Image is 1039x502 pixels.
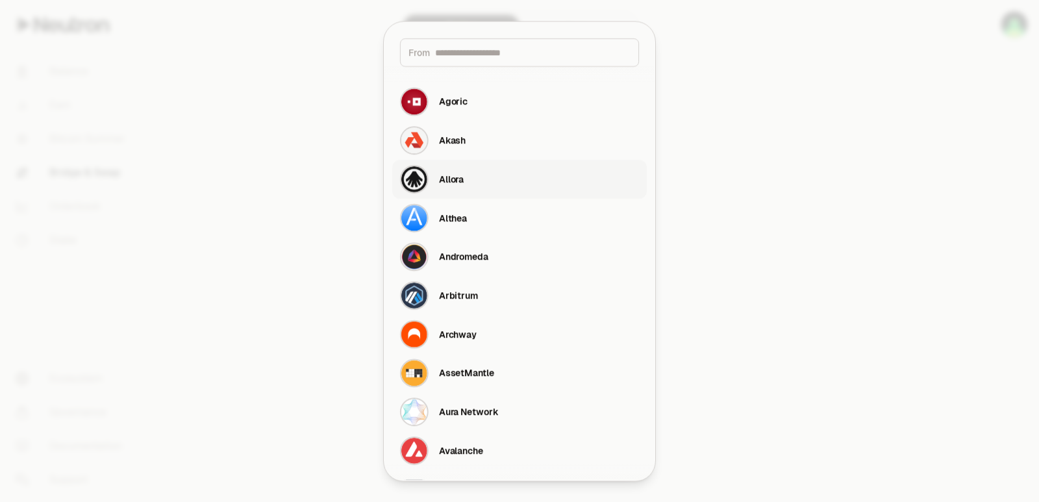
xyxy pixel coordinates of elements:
[401,127,427,153] img: Akash Logo
[439,250,489,263] div: Andromeda
[439,95,468,108] div: Agoric
[401,282,427,308] img: Arbitrum Logo
[401,166,427,192] img: Allora Logo
[439,289,479,302] div: Arbitrum
[392,315,647,354] button: Archway LogoArchway
[392,160,647,199] button: Allora LogoAllora
[392,392,647,431] button: Aura Network LogoAura Network
[439,444,484,457] div: Avalanche
[439,366,495,379] div: AssetMantle
[408,46,430,59] span: From
[392,121,647,160] button: Akash LogoAkash
[392,82,647,121] button: Agoric LogoAgoric
[401,321,427,347] img: Archway Logo
[401,476,427,502] img: Axelar Logo
[392,198,647,237] button: Althea LogoAlthea
[439,327,477,340] div: Archway
[392,353,647,392] button: AssetMantle LogoAssetMantle
[401,205,427,231] img: Althea Logo
[401,360,427,386] img: AssetMantle Logo
[439,405,499,418] div: Aura Network
[401,438,427,464] img: Avalanche Logo
[439,134,466,147] div: Akash
[439,211,468,224] div: Althea
[401,244,427,270] img: Andromeda Logo
[392,431,647,470] button: Avalanche LogoAvalanche
[401,399,427,425] img: Aura Network Logo
[439,173,464,186] div: Allora
[392,276,647,315] button: Arbitrum LogoArbitrum
[392,237,647,276] button: Andromeda LogoAndromeda
[401,88,427,114] img: Agoric Logo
